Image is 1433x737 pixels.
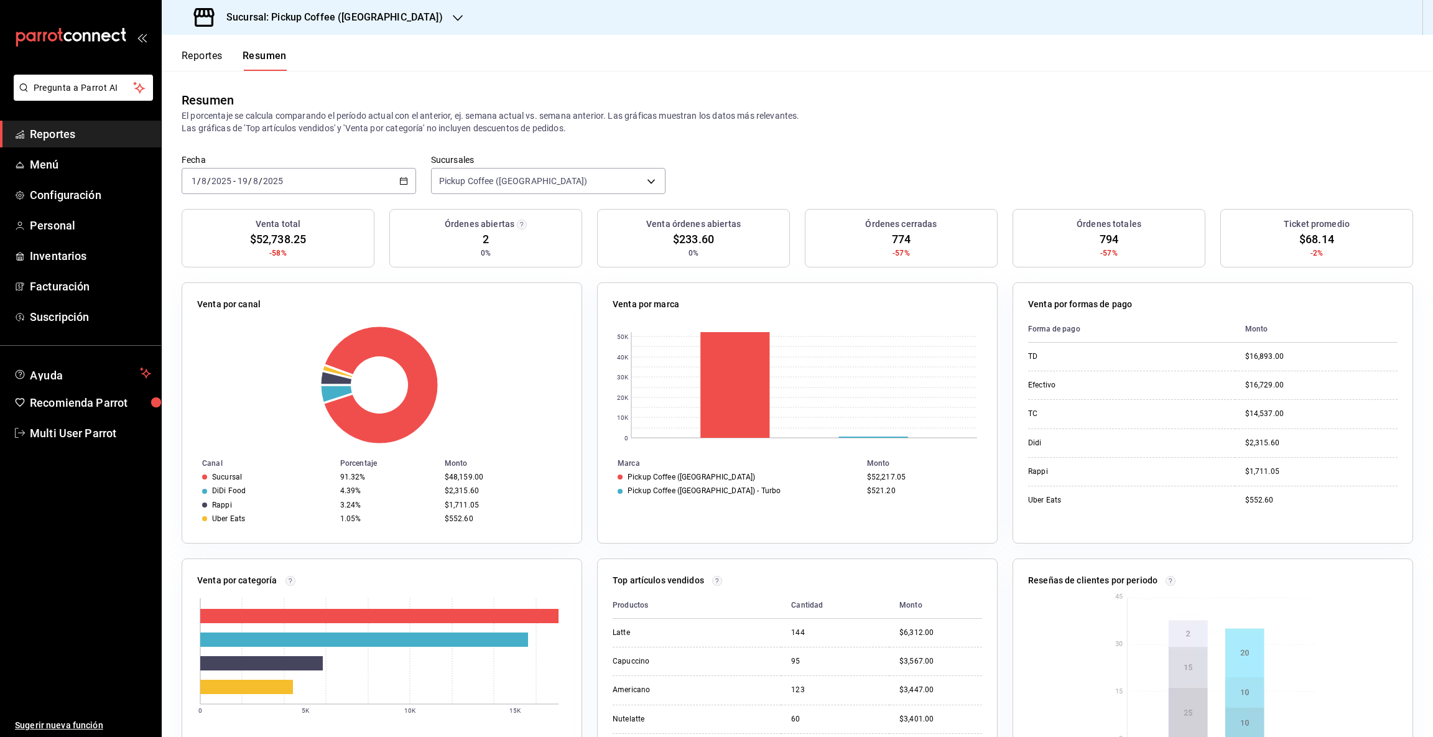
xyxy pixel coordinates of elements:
[624,435,628,442] text: 0
[445,514,562,523] div: $552.60
[30,217,151,234] span: Personal
[216,10,443,25] h3: Sucursal: Pickup Coffee ([GEOGRAPHIC_DATA])
[1100,248,1118,259] span: -57%
[613,656,737,667] div: Capuccino
[250,231,306,248] span: $52,738.25
[439,175,587,187] span: Pickup Coffee ([GEOGRAPHIC_DATA])
[182,50,223,71] button: Reportes
[1077,218,1141,231] h3: Órdenes totales
[689,248,698,259] span: 0%
[791,656,879,667] div: 95
[598,457,862,470] th: Marca
[899,685,982,695] div: $3,447.00
[137,32,147,42] button: open_drawer_menu
[1310,248,1323,259] span: -2%
[182,109,1413,134] p: El porcentaje se calcula comparando el período actual con el anterior, ej. semana actual vs. sema...
[781,592,889,619] th: Cantidad
[211,176,232,186] input: ----
[613,574,704,587] p: Top artículos vendidos
[1284,218,1350,231] h3: Ticket promedio
[1028,298,1132,311] p: Venta por formas de pago
[248,176,252,186] span: /
[15,719,151,732] span: Sugerir nueva función
[9,90,153,103] a: Pregunta a Parrot AI
[617,414,629,421] text: 10K
[1028,351,1152,362] div: TD
[340,501,435,509] div: 3.24%
[899,628,982,638] div: $6,312.00
[889,592,982,619] th: Monto
[182,50,287,71] div: navigation tabs
[646,218,741,231] h3: Venta órdenes abiertas
[1245,495,1398,506] div: $552.60
[259,176,262,186] span: /
[201,176,207,186] input: --
[613,298,679,311] p: Venta por marca
[1235,316,1398,343] th: Monto
[197,176,201,186] span: /
[269,248,287,259] span: -58%
[899,714,982,725] div: $3,401.00
[237,176,248,186] input: --
[791,628,879,638] div: 144
[867,473,977,481] div: $52,217.05
[440,457,582,470] th: Monto
[1028,409,1152,419] div: TC
[30,187,151,203] span: Configuración
[212,501,232,509] div: Rappi
[253,176,259,186] input: --
[445,501,562,509] div: $1,711.05
[30,308,151,325] span: Suscripción
[302,707,310,714] text: 5K
[617,374,629,381] text: 30K
[30,278,151,295] span: Facturación
[1028,466,1152,477] div: Rappi
[1028,574,1157,587] p: Reseñas de clientes por periodo
[212,473,242,481] div: Sucursal
[431,155,665,164] label: Sucursales
[867,486,977,495] div: $521.20
[1028,438,1152,448] div: Didi
[613,592,781,619] th: Productos
[256,218,300,231] h3: Venta total
[340,486,435,495] div: 4.39%
[30,394,151,411] span: Recomienda Parrot
[445,473,562,481] div: $48,159.00
[212,486,246,495] div: DiDi Food
[212,514,245,523] div: Uber Eats
[14,75,153,101] button: Pregunta a Parrot AI
[197,298,261,311] p: Venta por canal
[617,354,629,361] text: 40K
[182,91,234,109] div: Resumen
[483,231,489,248] span: 2
[1245,466,1398,477] div: $1,711.05
[791,714,879,725] div: 60
[617,394,629,401] text: 20K
[481,248,491,259] span: 0%
[1028,316,1235,343] th: Forma de pago
[404,707,416,714] text: 10K
[191,176,197,186] input: --
[335,457,440,470] th: Porcentaje
[207,176,211,186] span: /
[340,473,435,481] div: 91.32%
[1245,438,1398,448] div: $2,315.60
[340,514,435,523] div: 1.05%
[865,218,937,231] h3: Órdenes cerradas
[30,425,151,442] span: Multi User Parrot
[613,628,737,638] div: Latte
[30,126,151,142] span: Reportes
[791,685,879,695] div: 123
[197,574,277,587] p: Venta por categoría
[34,81,134,95] span: Pregunta a Parrot AI
[445,218,514,231] h3: Órdenes abiertas
[628,473,755,481] div: Pickup Coffee ([GEOGRAPHIC_DATA])
[1100,231,1118,248] span: 794
[1028,380,1152,391] div: Efectivo
[30,156,151,173] span: Menú
[1245,380,1398,391] div: $16,729.00
[862,457,997,470] th: Monto
[673,231,714,248] span: $233.60
[1028,495,1152,506] div: Uber Eats
[30,248,151,264] span: Inventarios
